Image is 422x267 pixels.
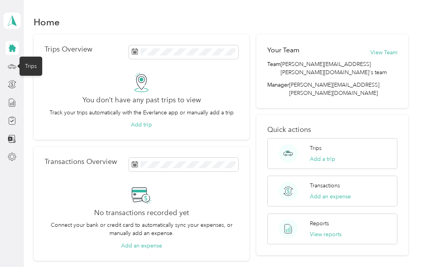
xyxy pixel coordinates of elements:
[45,221,239,237] p: Connect your bank or credit card to automatically sync your expenses, or manually add an expense.
[310,155,335,163] button: Add a trip
[267,81,289,97] span: Manager
[50,109,234,117] p: Track your trips automatically with the Everlance app or manually add a trip
[310,219,329,228] p: Reports
[370,48,397,57] button: View Team
[131,121,152,129] button: Add trip
[267,45,299,55] h2: Your Team
[20,57,42,76] div: Trips
[45,158,117,166] p: Transactions Overview
[82,96,201,104] h2: You don’t have any past trips to view
[45,45,92,53] p: Trips Overview
[281,60,398,77] span: [PERSON_NAME][EMAIL_ADDRESS][PERSON_NAME][DOMAIN_NAME]'s team
[310,144,322,152] p: Trips
[289,82,379,96] span: [PERSON_NAME][EMAIL_ADDRESS][PERSON_NAME][DOMAIN_NAME]
[94,209,189,217] h2: No transactions recorded yet
[310,182,340,190] p: Transactions
[310,230,342,239] button: View reports
[267,126,398,134] p: Quick actions
[378,223,422,267] iframe: Everlance-gr Chat Button Frame
[121,242,162,250] button: Add an expense
[310,192,351,201] button: Add an expense
[34,18,60,26] h1: Home
[267,60,281,77] span: Team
